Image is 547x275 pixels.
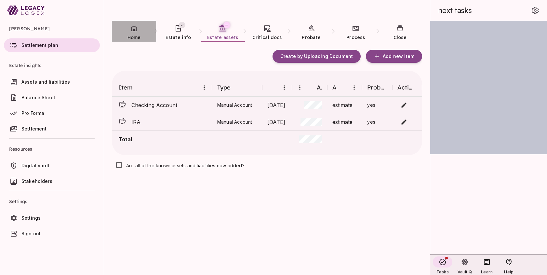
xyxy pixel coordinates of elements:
[294,82,306,93] button: Menu
[252,34,282,40] span: Critical docs
[438,6,472,15] span: next tasks
[212,78,262,97] div: Type
[367,119,375,125] span: yes
[131,118,207,126] span: IRA
[4,91,100,104] a: Balance Sheet
[166,34,191,40] span: Estate info
[127,34,141,40] span: Home
[273,50,361,63] button: Create by Uploading Document
[367,84,387,91] div: Probate
[397,84,416,91] div: Actions
[346,34,365,40] span: Process
[262,78,292,97] div: Date
[504,269,514,274] span: Help
[126,163,245,168] span: Are all of the known assets and liabilities now added?
[21,231,41,236] span: Sign out
[21,126,47,131] span: Settlement
[332,84,338,91] div: Accuracy
[332,118,353,126] span: estimate
[112,78,212,97] div: Item
[118,135,207,143] span: Total
[292,78,327,97] div: Amount
[198,82,210,93] button: Menu
[348,82,360,93] button: Menu
[133,82,144,93] button: Sort
[21,79,70,85] span: Assets and liabilities
[367,102,375,108] span: yes
[317,84,322,91] div: Amount
[278,82,290,93] button: Menu
[9,58,95,73] span: Estate insights
[4,75,100,89] a: Assets and liabilities
[207,34,238,40] span: Estate assets
[21,110,44,116] span: Pro Forma
[4,227,100,241] a: Sign out
[21,95,55,100] span: Balance Sheet
[327,78,362,97] div: Accuracy
[280,53,353,59] span: Create by Uploading Document
[306,82,317,93] button: Sort
[9,141,95,157] span: Resources
[267,101,286,109] span: [DATE]
[4,159,100,172] a: Digital vault
[21,178,52,184] span: Stakeholders
[21,42,58,48] span: Settlement plan
[394,34,407,40] span: Close
[21,163,49,168] span: Digital vault
[481,269,493,274] span: Learn
[4,211,100,225] a: Settings
[383,53,414,59] span: Add new item
[332,101,353,109] span: estimate
[131,101,207,109] span: Checking Account
[118,84,133,91] div: Item
[217,102,252,108] span: Manual Account
[436,269,449,274] span: Tasks
[21,215,41,221] span: Settings
[4,106,100,120] a: Pro Forma
[9,21,95,36] span: [PERSON_NAME]
[267,82,278,93] button: Sort
[4,174,100,188] a: Stakeholders
[9,194,95,209] span: Settings
[362,78,392,97] div: Probate
[458,269,472,274] span: VaultIQ
[4,38,100,52] a: Settlement plan
[267,118,286,126] span: [DATE]
[392,78,422,97] div: Actions
[337,82,348,93] button: Sort
[217,84,231,91] div: Type
[302,34,321,40] span: Probate
[4,122,100,136] a: Settlement
[217,119,252,125] span: Manual Account
[366,50,422,63] button: Add new item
